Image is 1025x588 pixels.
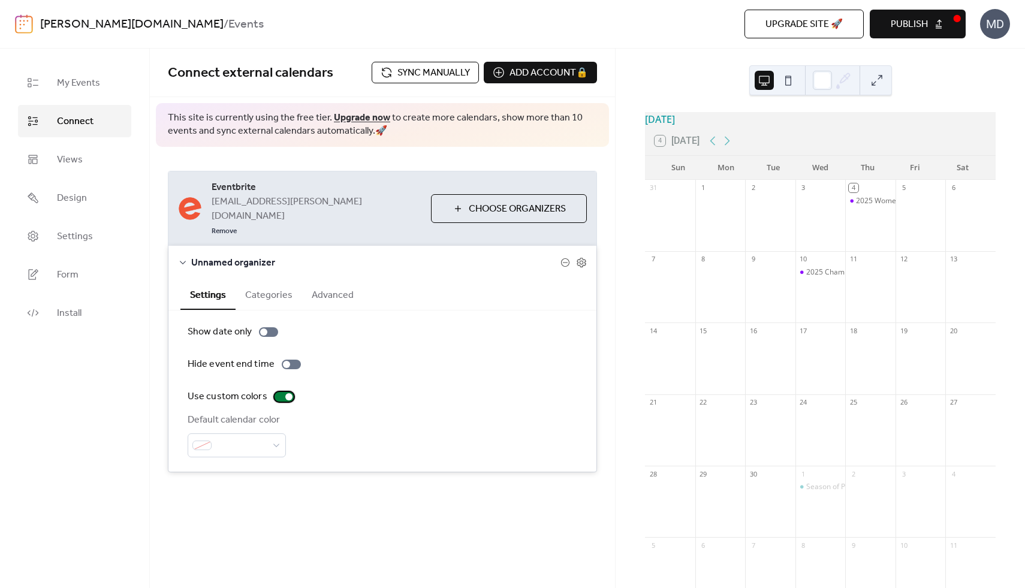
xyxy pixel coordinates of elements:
[431,194,587,223] button: Choose Organizers
[870,10,966,38] button: Publish
[302,279,363,309] button: Advanced
[799,255,808,264] div: 10
[655,156,702,180] div: Sun
[699,326,708,335] div: 15
[40,13,224,36] a: [PERSON_NAME][DOMAIN_NAME]
[15,14,33,34] img: logo
[849,183,858,192] div: 4
[702,156,749,180] div: Mon
[749,326,758,335] div: 16
[849,398,858,407] div: 25
[799,326,808,335] div: 17
[180,279,236,310] button: Settings
[649,326,658,335] div: 14
[224,13,228,36] b: /
[57,230,93,244] span: Settings
[949,326,958,335] div: 20
[899,469,908,478] div: 3
[168,60,333,86] span: Connect external calendars
[749,183,758,192] div: 2
[57,191,87,206] span: Design
[806,267,919,278] div: 2025 Chamber Dine Around: Nole
[18,105,131,137] a: Connect
[795,267,846,278] div: 2025 Chamber Dine Around: Nole
[797,156,844,180] div: Wed
[188,390,267,404] div: Use custom colors
[795,482,846,492] div: Season of Prosperity: Planting Seeds for Next Year
[188,325,252,339] div: Show date only
[744,10,864,38] button: Upgrade site 🚀
[372,62,479,83] button: Sync manually
[212,180,421,195] span: Eventbrite
[57,306,82,321] span: Install
[18,220,131,252] a: Settings
[191,256,560,270] span: Unnamed organizer
[849,326,858,335] div: 18
[799,398,808,407] div: 24
[749,541,758,550] div: 7
[57,268,79,282] span: Form
[178,197,202,221] img: eventbrite
[649,183,658,192] div: 31
[57,153,83,167] span: Views
[939,156,986,180] div: Sat
[799,183,808,192] div: 3
[891,156,939,180] div: Fri
[18,143,131,176] a: Views
[168,111,597,138] span: This site is currently using the free tier. to create more calendars, show more than 10 events an...
[699,469,708,478] div: 29
[228,13,264,36] b: Events
[949,255,958,264] div: 13
[57,114,94,129] span: Connect
[649,469,658,478] div: 28
[18,297,131,329] a: Install
[949,469,958,478] div: 4
[18,182,131,214] a: Design
[949,541,958,550] div: 11
[891,17,928,32] span: Publish
[849,469,858,478] div: 2
[844,156,891,180] div: Thu
[649,255,658,264] div: 7
[845,196,896,206] div: 2025 Women's Business Alliance: Sala Nola (Networking Event)
[749,255,758,264] div: 9
[899,183,908,192] div: 5
[645,112,996,126] div: [DATE]
[18,258,131,291] a: Form
[749,156,797,180] div: Tue
[188,357,275,372] div: Hide event end time
[899,398,908,407] div: 26
[899,541,908,550] div: 10
[699,398,708,407] div: 22
[749,469,758,478] div: 30
[188,413,284,427] div: Default calendar color
[18,67,131,99] a: My Events
[949,183,958,192] div: 6
[649,541,658,550] div: 5
[849,541,858,550] div: 9
[799,541,808,550] div: 8
[765,17,843,32] span: Upgrade site 🚀
[469,202,566,216] span: Choose Organizers
[334,108,390,127] a: Upgrade now
[949,398,958,407] div: 27
[849,255,858,264] div: 11
[980,9,1010,39] div: MD
[749,398,758,407] div: 23
[397,66,470,80] span: Sync manually
[212,195,421,224] span: [EMAIL_ADDRESS][PERSON_NAME][DOMAIN_NAME]
[699,541,708,550] div: 6
[799,469,808,478] div: 1
[212,227,237,236] span: Remove
[699,255,708,264] div: 8
[806,482,974,492] div: Season of Prosperity: Planting Seeds for Next Year
[899,255,908,264] div: 12
[899,326,908,335] div: 19
[236,279,302,309] button: Categories
[57,76,100,91] span: My Events
[699,183,708,192] div: 1
[649,398,658,407] div: 21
